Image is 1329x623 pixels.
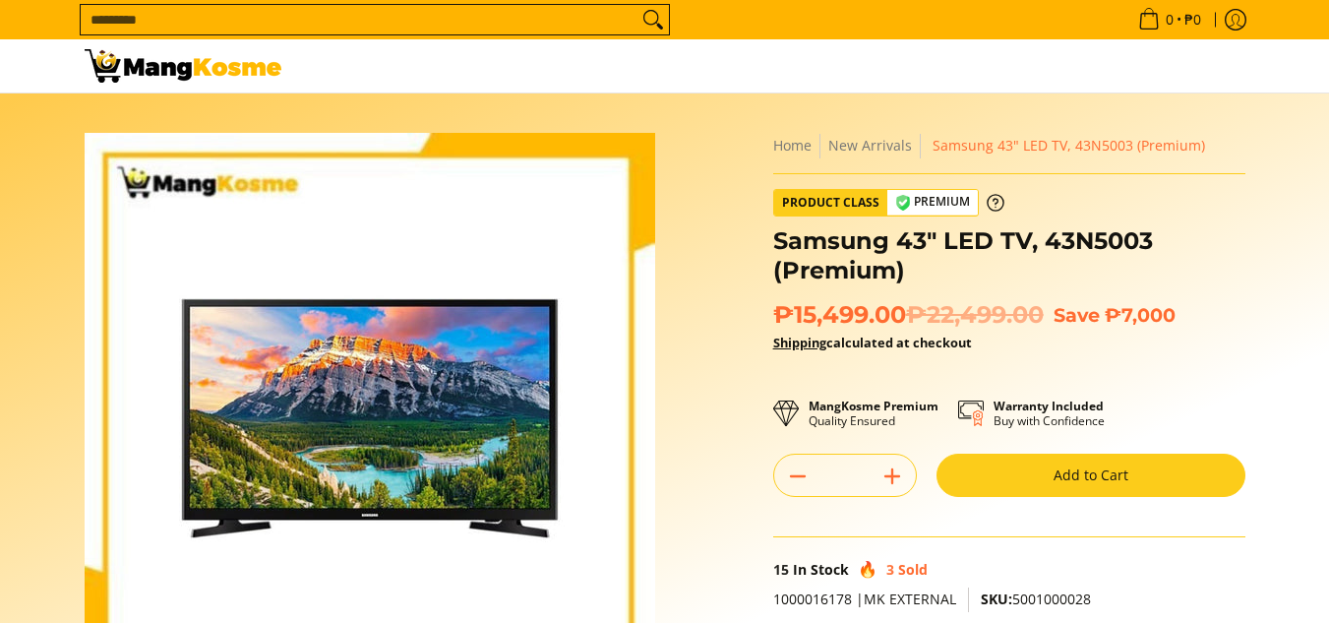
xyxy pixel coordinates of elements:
p: Buy with Confidence [994,399,1105,428]
span: 1000016178 |MK EXTERNAL [773,590,956,608]
span: ₱0 [1181,13,1204,27]
nav: Main Menu [301,39,1245,93]
span: ₱7,000 [1105,303,1176,327]
h1: Samsung 43" LED TV, 43N5003 (Premium) [773,226,1245,285]
a: Product Class Premium [773,189,1004,217]
button: Search [637,5,669,34]
nav: Breadcrumbs [773,133,1245,158]
span: Sold [898,560,928,579]
span: Product Class [774,190,887,216]
span: 5001000028 [981,590,1091,608]
a: Home [773,136,812,155]
strong: Warranty Included [994,398,1104,414]
del: ₱22,499.00 [906,300,1044,330]
span: SKU: [981,590,1012,608]
button: Add [869,461,916,492]
span: Samsung 43" LED TV, 43N5003 (Premium) [933,136,1205,155]
span: In Stock [793,560,849,579]
span: 15 [773,560,789,579]
a: New Arrivals [828,136,912,155]
span: Save [1054,303,1100,327]
a: Shipping [773,334,826,351]
button: Subtract [774,461,821,492]
img: premium-badge-icon.webp [895,195,911,211]
button: Add to Cart [936,454,1245,497]
span: • [1132,9,1207,31]
strong: calculated at checkout [773,334,972,351]
p: Quality Ensured [809,399,938,428]
strong: MangKosme Premium [809,398,938,414]
span: 0 [1163,13,1177,27]
span: ₱15,499.00 [773,300,1044,330]
span: 3 [886,560,894,579]
span: Premium [887,190,978,215]
img: Samsung 43&quot; LED TV - 43N5003 (Premium Appliances) l Mang Kosme [85,49,281,83]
